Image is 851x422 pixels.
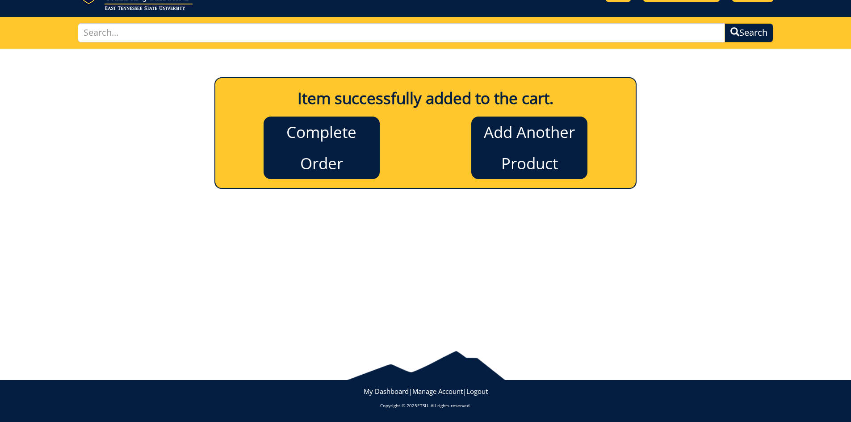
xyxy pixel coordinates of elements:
button: Search [725,23,773,42]
a: Add Another Product [471,117,587,179]
a: Complete Order [264,117,380,179]
input: Search... [78,23,725,42]
a: My Dashboard [364,387,409,396]
a: ETSU [417,402,428,409]
a: Logout [466,387,488,396]
b: Item successfully added to the cart. [298,88,553,109]
a: Manage Account [412,387,463,396]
